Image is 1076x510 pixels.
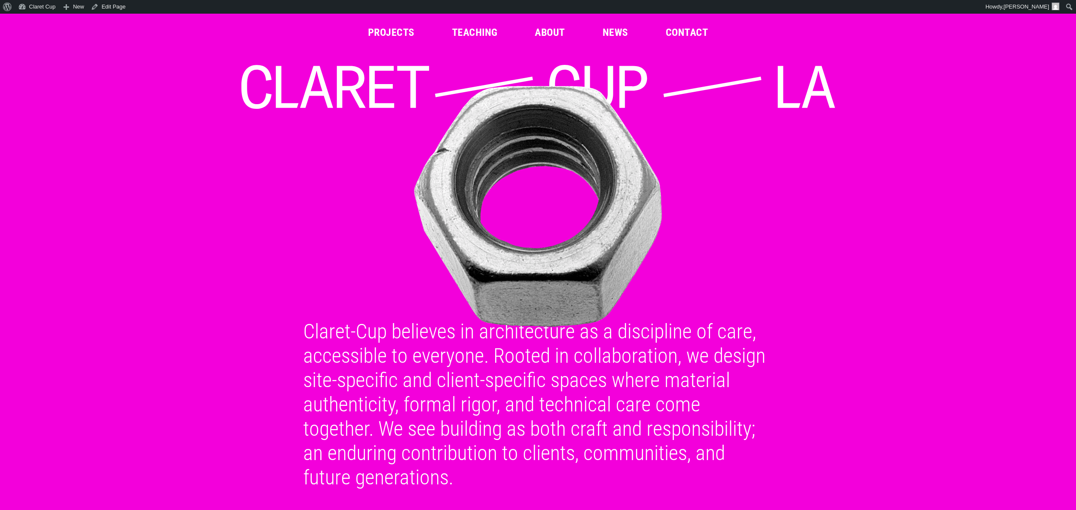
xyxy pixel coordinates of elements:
span: [PERSON_NAME] [1003,3,1049,10]
a: Teaching [452,27,498,38]
a: Contact [666,27,708,38]
img: Metal Nut [238,79,838,334]
div: Claret-Cup believes in architecture as a discipline of care, accessible to everyone. Rooted in co... [293,319,783,490]
a: Projects [368,27,415,38]
nav: Main Menu [368,27,708,38]
a: News [603,27,628,38]
a: About [535,27,565,38]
